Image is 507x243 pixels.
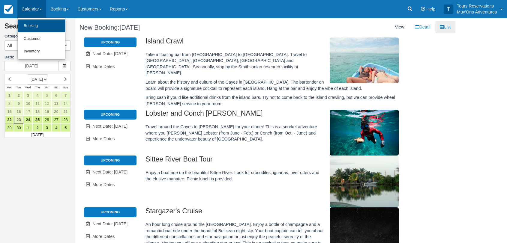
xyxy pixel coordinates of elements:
[5,99,14,108] a: 8
[92,234,115,239] span: More Dates
[33,116,42,124] a: 25
[84,48,136,60] a: Next Date: [DATE]
[92,51,127,56] span: Next Date: [DATE]
[61,108,70,116] a: 21
[61,91,70,99] a: 7
[145,94,415,107] p: Bring cash if you’d like additional drinks from the island bars. Try not to come back to the isla...
[84,110,136,119] li: Upcoming
[5,91,14,99] a: 1
[145,170,415,182] p: Enjoy a boat ride up the beautiful Sittee River. Look for crocodiles, iguanas, river otters and t...
[18,32,65,45] a: Customer
[52,116,61,124] a: 27
[52,124,61,132] a: 4
[18,45,65,58] a: Inventory
[61,116,70,124] a: 28
[330,37,399,83] img: M305-1
[4,22,70,34] h2: Search
[145,124,415,142] p: Travel around the Cayes to [PERSON_NAME] for your dinner! This is a snorkel adventure where you [...
[42,99,52,108] a: 12
[145,79,415,91] p: Learn about the history and culture of the Cayes in [GEOGRAPHIC_DATA]. The bartender on board wil...
[33,108,42,116] a: 18
[84,120,136,132] a: Next Date: [DATE]
[5,116,14,124] a: 22
[61,84,70,91] th: Sun
[33,99,42,108] a: 11
[14,116,23,124] a: 23
[119,24,140,31] span: [DATE]
[84,156,136,165] li: Upcoming
[23,99,33,108] a: 10
[145,156,415,167] h2: Sittee River Boat Tour
[92,124,127,129] span: Next Date: [DATE]
[52,99,61,108] a: 13
[4,55,70,60] label: Date:
[52,84,61,91] th: Sat
[42,108,52,116] a: 19
[23,84,33,91] th: Wed
[14,108,23,116] a: 16
[14,99,23,108] a: 9
[330,110,399,156] img: M306-1
[79,24,261,31] h1: New Booking:
[61,124,70,132] a: 5
[42,84,52,91] th: Fri
[52,91,61,99] a: 6
[5,84,14,91] th: Mon
[84,37,136,47] li: Upcoming
[84,218,136,230] a: Next Date: [DATE]
[84,207,136,217] li: Upcoming
[33,124,42,132] a: 2
[145,37,415,49] h2: Island Crawl
[14,84,23,91] th: Tue
[84,166,136,178] a: Next Date: [DATE]
[17,18,65,60] ul: Calendar
[145,110,415,121] h2: Lobster and Conch [PERSON_NAME]
[23,116,33,124] a: 24
[14,124,23,132] a: 30
[18,19,65,32] a: Booking
[145,52,415,76] p: Take a floating bar from [GEOGRAPHIC_DATA] to [GEOGRAPHIC_DATA]. Travel to [GEOGRAPHIC_DATA], [GE...
[421,7,425,11] i: Help
[5,132,70,138] td: [DATE]
[92,64,115,69] span: More Dates
[33,84,42,91] th: Thu
[435,21,455,33] a: List
[92,182,115,187] span: More Dates
[23,108,33,116] a: 17
[42,91,52,99] a: 5
[92,136,115,141] span: More Dates
[4,34,70,39] label: Category
[92,221,127,226] span: Next Date: [DATE]
[33,91,42,99] a: 4
[23,124,33,132] a: 1
[23,91,33,99] a: 3
[410,21,435,33] a: Detail
[5,124,14,132] a: 29
[145,207,415,218] h2: Stargazer's Cruise
[4,40,70,51] button: All
[61,99,70,108] a: 14
[444,4,453,14] div: T
[7,43,12,49] span: All
[4,5,13,14] img: checkfront-main-nav-mini-logo.png
[5,108,14,116] a: 15
[457,3,497,9] p: Tours Reservations
[390,21,410,33] li: View:
[52,108,61,116] a: 20
[457,9,497,15] p: Muy'Ono Adventures
[42,124,52,132] a: 3
[42,116,52,124] a: 26
[14,91,23,99] a: 2
[330,156,399,207] img: M307-1
[92,170,127,174] span: Next Date: [DATE]
[426,7,435,11] span: Help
